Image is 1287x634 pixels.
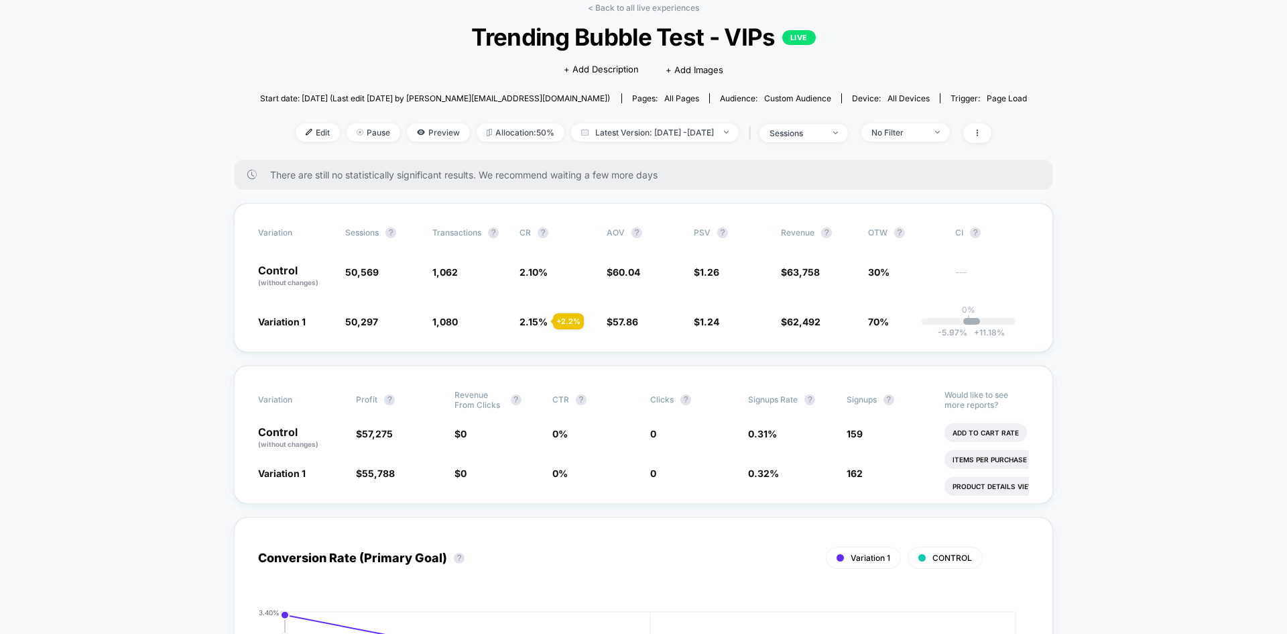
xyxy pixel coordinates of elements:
[871,127,925,138] div: No Filter
[552,468,568,479] span: 0 %
[607,266,640,278] span: $
[967,327,1005,337] span: 11.18 %
[724,131,729,134] img: end
[454,468,467,479] span: $
[787,316,820,327] span: 62,492
[883,394,894,405] button: ?
[345,266,379,278] span: 50,569
[664,93,699,103] span: all pages
[519,316,548,327] span: 2.15 %
[356,428,393,439] span: $
[454,428,467,439] span: $
[384,394,395,405] button: ?
[970,227,981,238] button: ?
[487,129,492,136] img: rebalance
[519,227,531,237] span: CR
[720,93,831,103] div: Audience:
[944,450,1035,469] li: Items Per Purchase
[935,131,940,134] img: end
[894,227,905,238] button: ?
[847,468,863,479] span: 162
[258,278,318,286] span: (without changes)
[356,468,395,479] span: $
[748,468,779,479] span: 0.32 %
[700,316,719,327] span: 1.24
[745,123,759,143] span: |
[258,227,332,238] span: Variation
[821,227,832,238] button: ?
[781,227,814,237] span: Revenue
[787,266,820,278] span: 63,758
[650,394,674,405] span: Clicks
[347,123,400,142] span: Pause
[258,316,306,327] span: Variation 1
[748,394,798,405] span: Signups Rate
[258,468,306,479] span: Variation 1
[385,227,396,238] button: ?
[680,394,691,405] button: ?
[306,129,312,136] img: edit
[454,553,465,564] button: ?
[461,428,467,439] span: 0
[868,227,942,238] span: OTW
[461,468,467,479] span: 0
[650,428,656,439] span: 0
[987,93,1027,103] span: Page Load
[717,227,728,238] button: ?
[296,123,340,142] span: Edit
[454,390,504,410] span: Revenue From Clicks
[362,468,395,479] span: 55,788
[432,227,481,237] span: Transactions
[631,227,642,238] button: ?
[488,227,499,238] button: ?
[951,93,1027,103] div: Trigger:
[576,394,587,405] button: ?
[260,93,610,103] span: Start date: [DATE] (Last edit [DATE] by [PERSON_NAME][EMAIL_ADDRESS][DOMAIN_NAME])
[748,428,777,439] span: 0.31 %
[432,316,458,327] span: 1,080
[258,427,343,450] p: Control
[552,394,569,405] span: CTR
[432,266,458,278] span: 1,062
[259,608,280,616] tspan: 3.40%
[511,394,522,405] button: ?
[357,129,363,136] img: end
[868,316,889,327] span: 70%
[650,468,656,479] span: 0
[298,23,989,51] span: Trending Bubble Test - VIPs
[700,266,719,278] span: 1.26
[345,316,378,327] span: 50,297
[553,313,584,329] div: + 2.2 %
[407,123,470,142] span: Preview
[552,428,568,439] span: 0 %
[955,227,1029,238] span: CI
[944,477,1067,496] li: Product Details Views Rate
[356,394,377,405] span: Profit
[477,123,564,142] span: Allocation: 50%
[694,316,719,327] span: $
[955,268,1029,288] span: ---
[613,316,638,327] span: 57.86
[804,394,815,405] button: ?
[694,227,711,237] span: PSV
[938,327,967,337] span: -5.97 %
[270,169,1026,180] span: There are still no statistically significant results. We recommend waiting a few more days
[781,316,820,327] span: $
[764,93,831,103] span: Custom Audience
[694,266,719,278] span: $
[770,128,823,138] div: sessions
[581,129,589,136] img: calendar
[666,64,723,75] span: + Add Images
[847,428,863,439] span: 159
[632,93,699,103] div: Pages:
[258,265,332,288] p: Control
[258,440,318,448] span: (without changes)
[613,266,640,278] span: 60.04
[847,394,877,405] span: Signups
[887,93,930,103] span: all devices
[588,3,699,13] a: < Back to all live experiences
[258,390,332,410] span: Variation
[833,131,838,134] img: end
[868,266,890,278] span: 30%
[362,428,393,439] span: 57,275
